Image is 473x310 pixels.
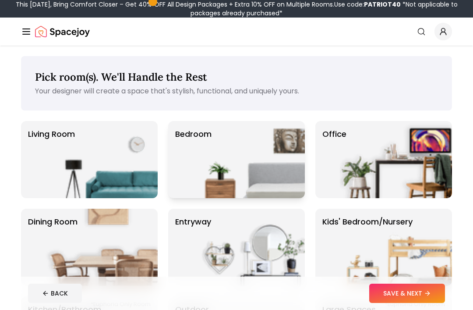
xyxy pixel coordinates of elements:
button: SAVE & NEXT [369,284,445,303]
img: entryway [193,209,305,286]
p: Kids' Bedroom/Nursery [322,216,413,279]
p: entryway [175,216,211,279]
p: Office [322,128,346,191]
img: Bedroom [193,121,305,198]
img: Living Room [46,121,158,198]
img: Kids' Bedroom/Nursery [340,209,452,286]
a: Spacejoy [35,23,90,40]
nav: Global [21,18,452,46]
p: Dining Room [28,216,78,279]
img: Spacejoy Logo [35,23,90,40]
p: Living Room [28,128,75,191]
img: Dining Room [46,209,158,286]
p: Bedroom [175,128,212,191]
img: Office [340,121,452,198]
p: Your designer will create a space that's stylish, functional, and uniquely yours. [35,86,438,96]
span: Pick room(s). We'll Handle the Rest [35,70,207,84]
button: BACK [28,284,82,303]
